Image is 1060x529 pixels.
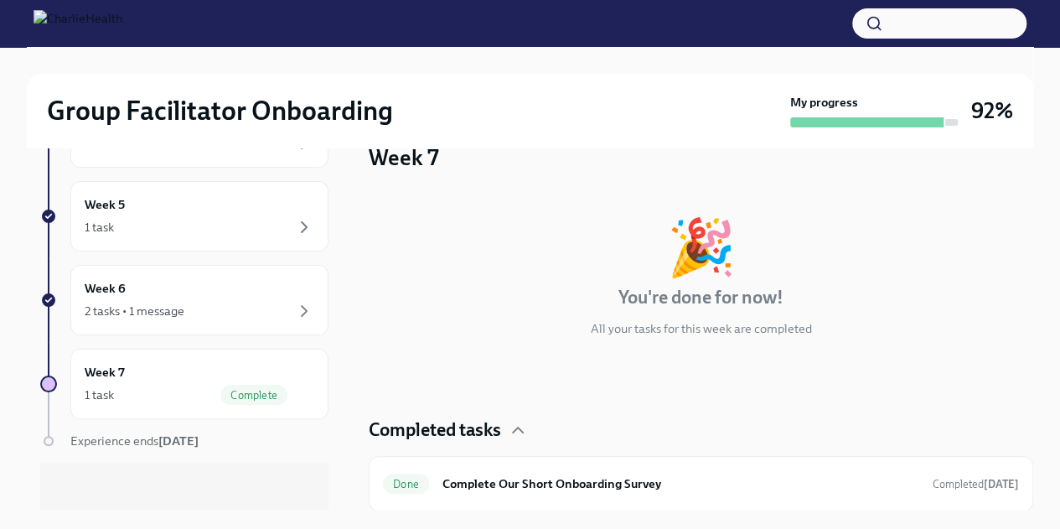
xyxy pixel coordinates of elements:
[984,478,1019,490] strong: [DATE]
[591,320,812,337] p: All your tasks for this week are completed
[40,349,328,419] a: Week 71 taskComplete
[220,389,287,402] span: Complete
[70,433,199,449] span: Experience ends
[85,303,184,319] div: 2 tasks • 1 message
[933,476,1019,492] span: August 18th, 2025 21:44
[442,475,919,493] h6: Complete Our Short Onboarding Survey
[971,96,1013,126] h3: 92%
[158,433,199,449] strong: [DATE]
[369,417,501,443] h4: Completed tasks
[47,94,393,127] h2: Group Facilitator Onboarding
[85,219,114,236] div: 1 task
[85,279,126,298] h6: Week 6
[933,478,1019,490] span: Completed
[85,386,114,403] div: 1 task
[85,363,125,381] h6: Week 7
[790,94,858,111] strong: My progress
[369,143,439,173] h3: Week 7
[667,220,736,275] div: 🎉
[40,181,328,252] a: Week 51 task
[369,417,1033,443] div: Completed tasks
[40,265,328,335] a: Week 62 tasks • 1 message
[618,285,783,310] h4: You're done for now!
[85,195,125,214] h6: Week 5
[383,478,429,490] span: Done
[383,470,1019,497] a: DoneComplete Our Short Onboarding SurveyCompleted[DATE]
[34,10,122,37] img: CharlieHealth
